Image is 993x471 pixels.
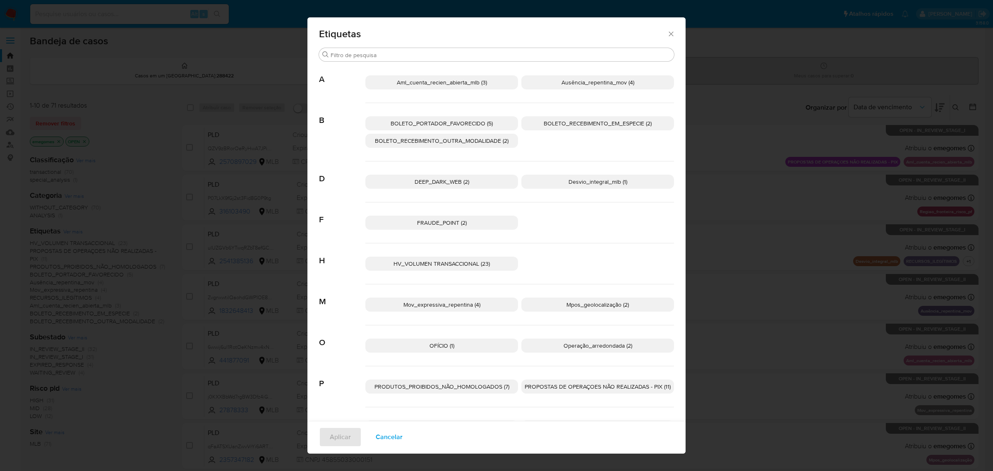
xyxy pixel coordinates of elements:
[319,284,365,307] span: M
[391,119,493,127] span: BOLETO_PORTADOR_FAVORECIDO (5)
[525,382,671,391] span: PROPOSTAS DE OPERAÇOES NÃO REALIZADAS - PIX (11)
[365,75,518,89] div: Aml_cuenta_recien_abierta_mlb (3)
[319,62,365,84] span: A
[365,421,518,435] div: RECURSOS_ILEGÍTIMOS (4)
[564,341,632,350] span: Operação_arredondada (2)
[521,421,674,435] div: Regiao_fronteira_risco_pf (1)
[544,119,652,127] span: BOLETO_RECEBIMENTO_EM_ESPECIE (2)
[521,175,674,189] div: Desvio_integral_mlb (1)
[319,407,365,430] span: R
[417,219,467,227] span: FRAUDE_POINT (2)
[568,178,627,186] span: Desvio_integral_mlb (1)
[429,341,454,350] span: OFÍCIO (1)
[365,257,518,271] div: HV_VOLUMEN TRANSACCIONAL (23)
[365,427,413,447] button: Cancelar
[521,75,674,89] div: Ausência_repentina_mov (4)
[365,380,518,394] div: PRODUTOS_PROIBIDOS_NÃO_HOMOLOGADOS (7)
[397,78,487,87] span: Aml_cuenta_recien_abierta_mlb (3)
[365,116,518,130] div: BOLETO_PORTADOR_FAVORECIDO (5)
[566,300,629,309] span: Mpos_geolocalização (2)
[521,339,674,353] div: Operação_arredondada (2)
[365,216,518,230] div: FRAUDE_POINT (2)
[415,178,469,186] span: DEEP_DARK_WEB (2)
[365,134,518,148] div: BOLETO_RECEBIMENTO_OUTRA_MODALIDADE (2)
[521,298,674,312] div: Mpos_geolocalização (2)
[521,116,674,130] div: BOLETO_RECEBIMENTO_EM_ESPECIE (2)
[319,325,365,348] span: O
[667,30,674,37] button: Fechar
[322,51,329,58] button: Procurar
[319,161,365,184] span: D
[365,175,518,189] div: DEEP_DARK_WEB (2)
[319,243,365,266] span: H
[319,366,365,389] span: P
[561,78,634,87] span: Ausência_repentina_mov (4)
[393,260,490,268] span: HV_VOLUMEN TRANSACCIONAL (23)
[376,428,403,446] span: Cancelar
[319,202,365,225] span: F
[375,137,508,145] span: BOLETO_RECEBIMENTO_OUTRA_MODALIDADE (2)
[365,339,518,353] div: OFÍCIO (1)
[331,51,671,59] input: Filtro de pesquisa
[403,300,480,309] span: Mov_expressiva_repentina (4)
[365,298,518,312] div: Mov_expressiva_repentina (4)
[374,382,509,391] span: PRODUTOS_PROIBIDOS_NÃO_HOMOLOGADOS (7)
[319,29,667,39] span: Etiquetas
[521,380,674,394] div: PROPOSTAS DE OPERAÇOES NÃO REALIZADAS - PIX (11)
[319,103,365,125] span: B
